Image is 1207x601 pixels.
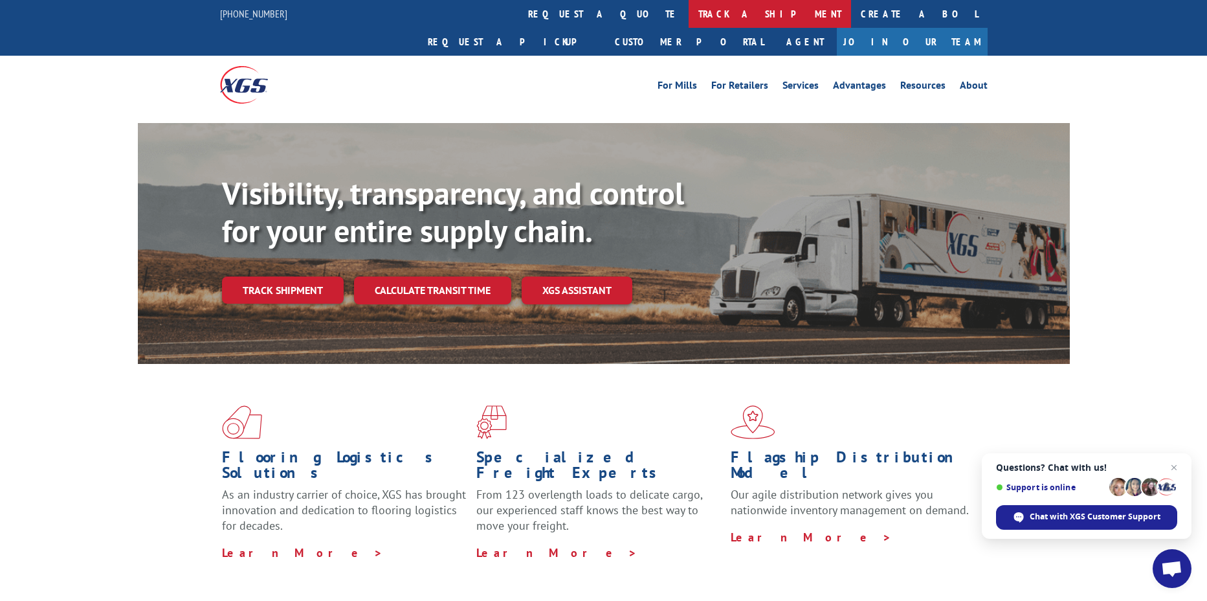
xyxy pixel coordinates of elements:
[960,80,988,95] a: About
[418,28,605,56] a: Request a pickup
[222,277,344,304] a: Track shipment
[833,80,886,95] a: Advantages
[222,449,467,487] h1: Flooring Logistics Solutions
[222,405,262,439] img: xgs-icon-total-supply-chain-intelligence-red
[782,80,819,95] a: Services
[1030,511,1160,523] span: Chat with XGS Customer Support
[222,173,684,251] b: Visibility, transparency, and control for your entire supply chain.
[731,530,892,545] a: Learn More >
[773,28,837,56] a: Agent
[996,505,1177,530] span: Chat with XGS Customer Support
[220,7,287,20] a: [PHONE_NUMBER]
[605,28,773,56] a: Customer Portal
[658,80,697,95] a: For Mills
[476,487,721,545] p: From 123 overlength loads to delicate cargo, our experienced staff knows the best way to move you...
[476,545,637,560] a: Learn More >
[476,449,721,487] h1: Specialized Freight Experts
[731,487,969,517] span: Our agile distribution network gives you nationwide inventory management on demand.
[222,545,383,560] a: Learn More >
[731,449,975,487] h1: Flagship Distribution Model
[522,277,632,304] a: XGS ASSISTANT
[731,405,775,439] img: xgs-icon-flagship-distribution-model-red
[900,80,946,95] a: Resources
[222,487,466,533] span: As an industry carrier of choice, XGS has brought innovation and dedication to flooring logistics...
[837,28,988,56] a: Join Our Team
[711,80,768,95] a: For Retailers
[996,482,1105,492] span: Support is online
[1153,549,1191,588] a: Open chat
[354,277,511,304] a: Calculate transit time
[996,462,1177,473] span: Questions? Chat with us!
[476,405,507,439] img: xgs-icon-focused-on-flooring-red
